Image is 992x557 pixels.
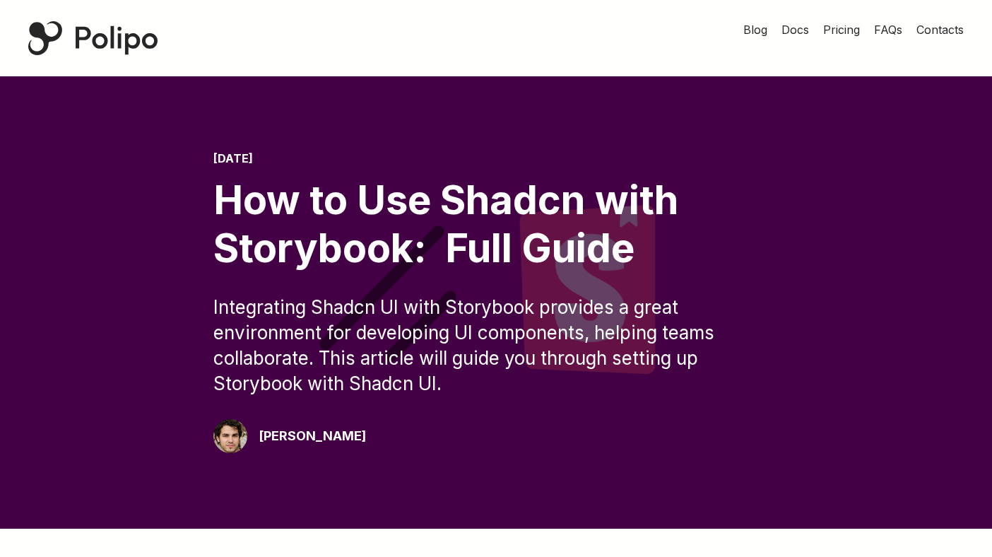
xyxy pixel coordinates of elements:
span: Docs [781,23,809,37]
span: FAQs [874,23,902,37]
img: Giorgio Pari Polipo [213,419,247,453]
div: [PERSON_NAME] [259,426,366,446]
a: FAQs [874,21,902,38]
span: Pricing [823,23,860,37]
a: Contacts [916,21,964,38]
div: How to Use Shadcn with Storybook: Full Guide [213,177,779,271]
a: Pricing [823,21,860,38]
span: Contacts [916,23,964,37]
span: Blog [743,23,767,37]
a: Docs [781,21,809,38]
div: Integrating Shadcn UI with Storybook provides a great environment for developing UI components, h... [213,295,779,397]
time: [DATE] [213,151,253,165]
a: Blog [743,21,767,38]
